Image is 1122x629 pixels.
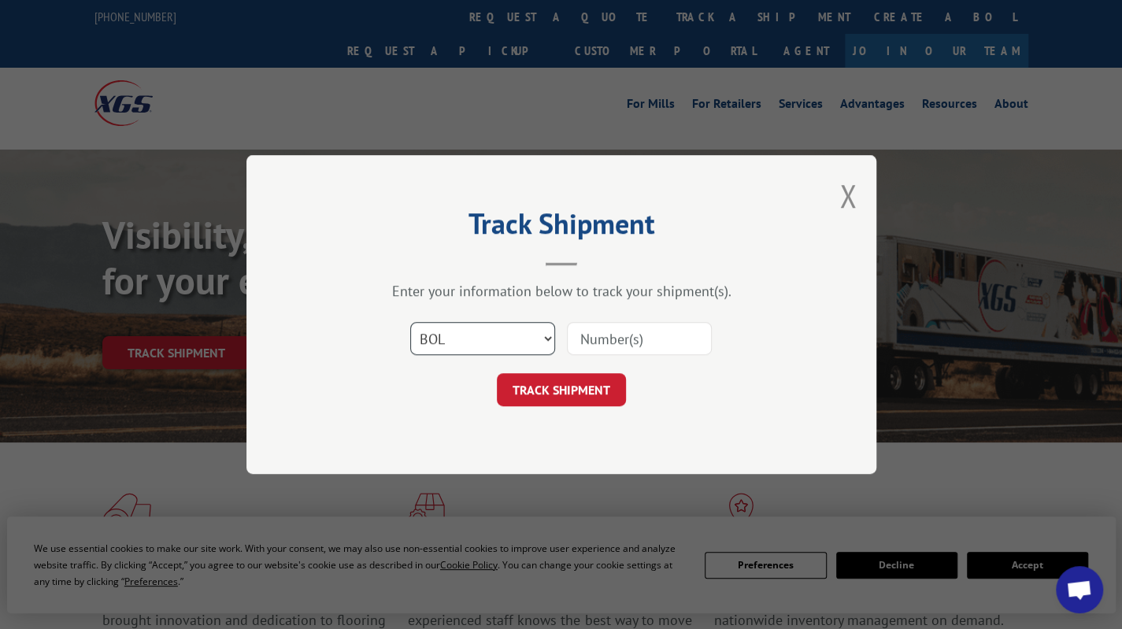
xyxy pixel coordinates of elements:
[497,373,626,406] button: TRACK SHIPMENT
[325,213,798,242] h2: Track Shipment
[1056,566,1103,613] div: Open chat
[839,175,857,216] button: Close modal
[325,282,798,300] div: Enter your information below to track your shipment(s).
[567,322,712,355] input: Number(s)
